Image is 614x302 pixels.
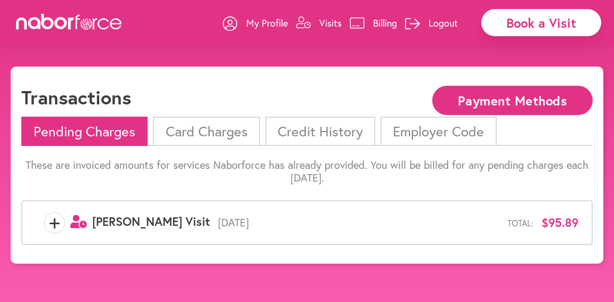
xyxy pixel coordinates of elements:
[210,216,507,229] span: [DATE]
[319,17,342,29] p: Visits
[350,7,397,39] a: Billing
[21,117,148,146] li: Pending Charges
[223,7,288,39] a: My Profile
[381,117,496,146] li: Employer Code
[296,7,342,39] a: Visits
[429,17,458,29] p: Logout
[542,216,578,230] span: $95.89
[265,117,375,146] li: Credit History
[44,212,64,233] span: +
[92,214,210,229] span: [PERSON_NAME] Visit
[153,117,260,146] li: Card Charges
[507,218,534,228] span: Total:
[432,86,593,115] button: Payment Methods
[405,7,458,39] a: Logout
[481,9,601,36] div: Book a Visit
[21,159,593,184] p: These are invoiced amounts for services Naborforce has already provided. You will be billed for a...
[432,94,593,104] a: Payment Methods
[21,86,131,109] h1: Transactions
[373,17,397,29] p: Billing
[246,17,288,29] p: My Profile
